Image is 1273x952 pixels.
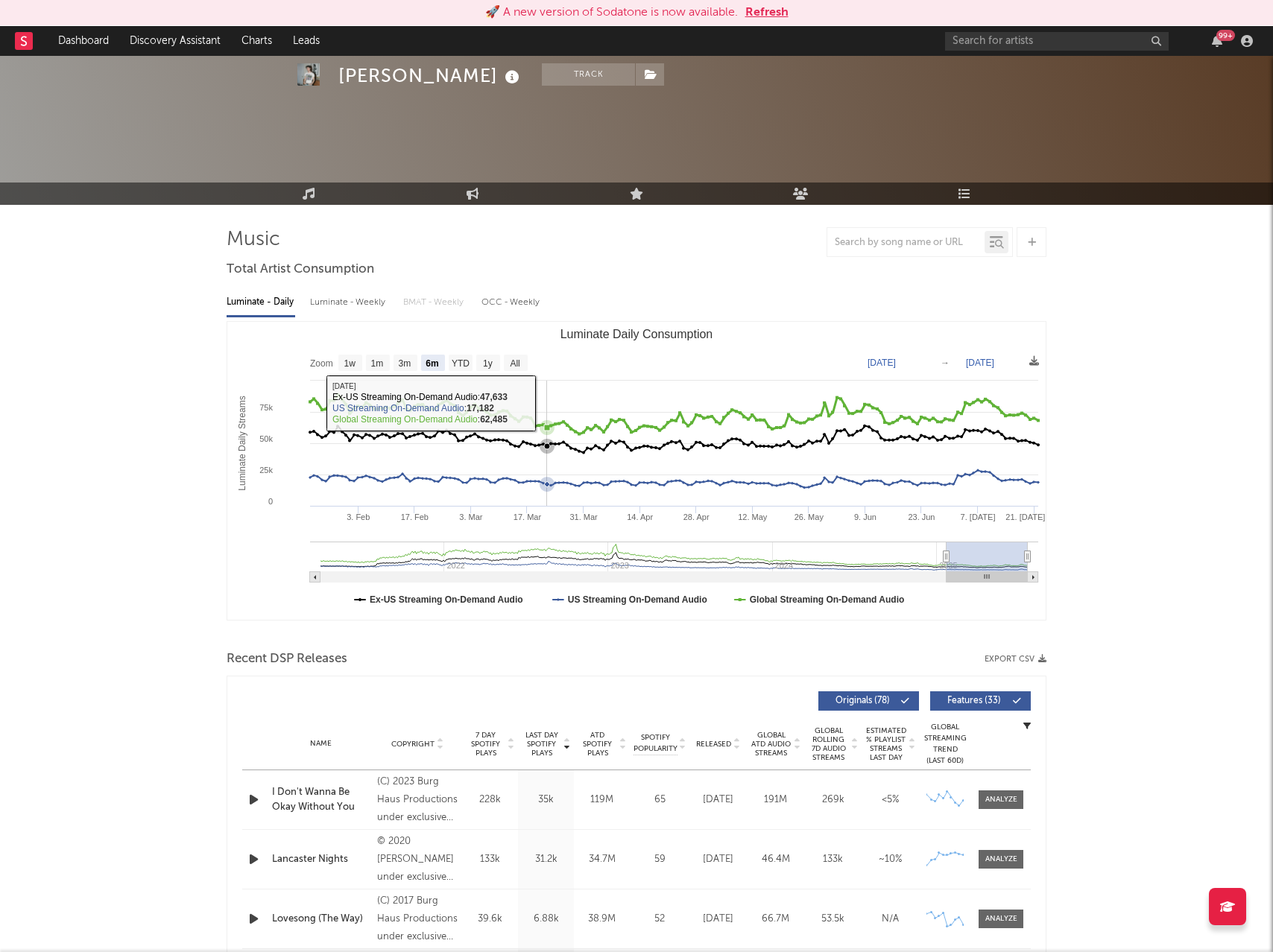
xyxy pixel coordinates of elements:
[751,793,800,807] div: 191M
[865,852,915,867] div: ~ 10 %
[634,793,686,807] div: 65
[466,793,514,807] div: 228k
[48,26,119,56] a: Dashboard
[466,912,514,927] div: 39.6k
[693,912,743,927] div: [DATE]
[377,773,458,827] div: (C) 2023 Burg Haus Productions under exclusive license to AWAL Recordings America, Inc.
[510,358,519,369] text: All
[347,513,370,521] text: 3. Feb
[459,513,483,521] text: 3. Mar
[227,290,295,315] div: Luminate - Daily
[485,4,738,22] div: 🚀 A new version of Sodatone is now available.
[578,852,626,867] div: 34.7M
[868,358,896,368] text: [DATE]
[259,434,273,443] text: 50k
[808,726,849,762] span: Global Rolling 7D Audio Streams
[827,237,985,249] input: Search by song name or URL
[966,358,994,368] text: [DATE]
[945,32,1169,51] input: Search for artists
[865,912,915,927] div: N/A
[119,26,231,56] a: Discovery Assistant
[272,912,370,927] a: Lovesong (The Way)
[452,358,470,369] text: YTD
[693,852,743,867] div: [DATE]
[569,513,598,521] text: 31. Mar
[808,912,858,927] div: 53.5k
[227,650,347,668] span: Recent DSP Releases
[930,691,1031,711] button: Features(33)
[854,513,876,521] text: 9. Jun
[481,290,541,315] div: OCC - Weekly
[568,594,707,605] text: US Streaming On-Demand Audio
[750,594,905,605] text: Global Streaming On-Demand Audio
[522,852,570,867] div: 31.2k
[985,655,1046,664] button: Export CSV
[237,396,247,490] text: Luminate Daily Streams
[227,322,1046,620] svg: Luminate Daily Consumption
[391,740,435,749] span: Copyright
[940,696,1008,705] span: Features ( 33 )
[634,852,686,867] div: 59
[310,290,388,315] div: Luminate - Weekly
[745,4,789,22] button: Refresh
[542,63,635,86] button: Track
[560,328,713,340] text: Luminate Daily Consumption
[578,793,626,807] div: 119M
[923,722,967,767] div: Global Streaming Trend (Last 60D)
[696,740,731,749] span: Released
[231,26,282,56] a: Charts
[268,497,273,506] text: 0
[808,793,858,807] div: 269k
[865,793,915,807] div: <5%
[466,852,514,867] div: 133k
[738,513,768,521] text: 12. May
[483,358,493,369] text: 1y
[377,833,458,886] div: © 2020 [PERSON_NAME] under exclusive license to FADER Label
[522,793,570,807] div: 35k
[865,726,906,762] span: Estimated % Playlist Streams Last Day
[272,785,370,814] a: I Don't Wanna Be Okay Without You
[227,261,374,279] span: Total Artist Consumption
[272,852,370,867] a: Lancaster Nights
[828,696,897,705] span: Originals ( 78 )
[634,912,686,927] div: 52
[941,358,950,368] text: →
[578,731,617,758] span: ATD Spotify Plays
[578,912,626,927] div: 38.9M
[634,732,677,755] span: Spotify Popularity
[344,358,356,369] text: 1w
[259,403,273,412] text: 75k
[338,63,523,88] div: [PERSON_NAME]
[310,358,333,369] text: Zoom
[1212,35,1222,47] button: 99+
[370,594,523,605] text: Ex-US Streaming On-Demand Audio
[795,513,824,521] text: 26. May
[377,892,458,946] div: (C) 2017 Burg Haus Productions under exclusive license to AWAL Recordings America, Inc.
[627,513,653,521] text: 14. Apr
[259,466,273,475] text: 25k
[751,912,800,927] div: 66.7M
[426,358,438,369] text: 6m
[751,852,800,867] div: 46.4M
[1216,30,1235,41] div: 99 +
[808,852,858,867] div: 133k
[908,513,935,521] text: 23. Jun
[693,793,743,807] div: [DATE]
[683,513,710,521] text: 28. Apr
[1005,513,1045,521] text: 21. [DATE]
[961,513,996,521] text: 7. [DATE]
[282,26,330,56] a: Leads
[272,738,370,749] div: Name
[522,731,561,758] span: Last Day Spotify Plays
[371,358,384,369] text: 1m
[751,731,792,758] span: Global ATD Audio Streams
[514,513,542,521] text: 17. Mar
[522,912,570,927] div: 6.88k
[399,358,411,369] text: 3m
[401,513,429,521] text: 17. Feb
[466,731,505,758] span: 7 Day Spotify Plays
[818,691,919,711] button: Originals(78)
